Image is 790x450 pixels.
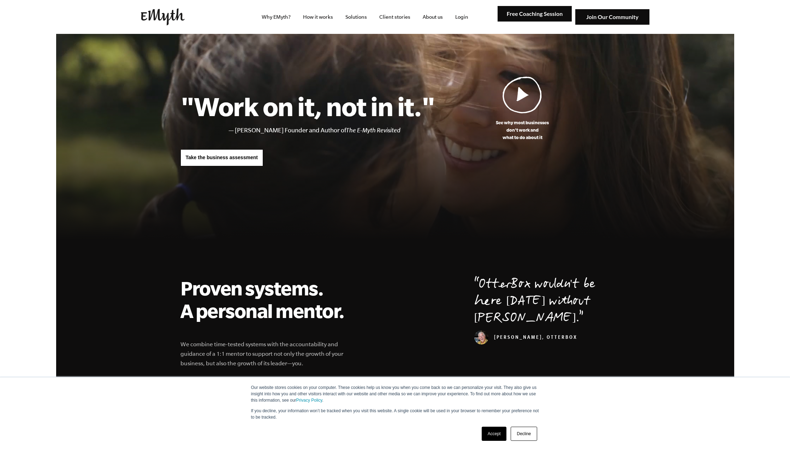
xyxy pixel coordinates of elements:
[180,91,435,122] h1: "Work on it, not in it."
[503,76,542,113] img: Play Video
[435,119,610,141] p: See why most businesses don't work and what to do about it
[186,155,258,160] span: Take the business assessment
[180,340,353,368] p: We combine time-tested systems with the accountability and guidance of a 1:1 mentor to support no...
[482,427,507,441] a: Accept
[511,427,537,441] a: Decline
[251,384,539,403] p: Our website stores cookies on your computer. These cookies help us know you when you come back so...
[296,398,322,403] a: Privacy Policy
[180,277,353,322] h2: Proven systems. A personal mentor.
[474,330,488,344] img: Curt Richardson, OtterBox
[180,149,263,166] a: Take the business assessment
[575,9,649,25] img: Join Our Community
[498,6,572,22] img: Free Coaching Session
[141,8,185,25] img: EMyth
[474,335,577,341] cite: [PERSON_NAME], OtterBox
[435,76,610,141] a: See why most businessesdon't work andwhat to do about it
[251,408,539,420] p: If you decline, your information won’t be tracked when you visit this website. A single cookie wi...
[235,125,435,136] li: [PERSON_NAME] Founder and Author of
[346,127,400,134] i: The E-Myth Revisited
[474,277,610,328] p: OtterBox wouldn't be here [DATE] without [PERSON_NAME].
